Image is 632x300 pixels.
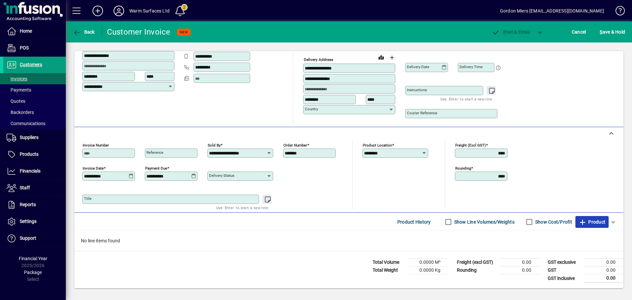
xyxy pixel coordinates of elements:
span: Settings [20,219,37,224]
label: Show Cost/Profit [534,219,572,225]
a: Support [3,230,66,247]
span: POS [20,45,29,50]
span: Customers [20,62,42,67]
td: 0.0000 M³ [409,259,448,266]
button: Add [87,5,108,17]
mat-label: Rounding [455,166,471,171]
mat-label: Order number [283,143,307,148]
span: Financial Year [19,256,47,261]
span: Suppliers [20,135,39,140]
a: Staff [3,180,66,196]
span: Package [24,270,42,275]
td: Freight (excl GST) [454,259,500,266]
span: Financials [20,168,40,174]
span: ave & Hold [600,27,625,37]
span: Home [20,28,32,34]
mat-label: Sold by [208,143,221,148]
mat-label: Payment due [145,166,167,171]
button: Choose address [386,52,397,63]
a: Home [3,23,66,40]
mat-label: Country [305,107,318,111]
span: Invoices [7,76,27,81]
span: Cancel [572,27,586,37]
a: Communications [3,118,66,129]
div: Warm Surfaces Ltd [129,6,170,16]
a: POS [3,40,66,56]
a: View on map [376,52,386,63]
span: Communications [7,121,45,126]
td: 0.00 [500,259,539,266]
a: Invoices [3,73,66,84]
button: Save & Hold [598,26,627,38]
mat-hint: Use 'Enter' to start a new line [440,95,492,103]
mat-label: Invoice number [83,143,109,148]
a: Reports [3,197,66,213]
button: Profile [108,5,129,17]
a: Settings [3,213,66,230]
mat-label: Instructions [407,88,427,92]
app-page-header-button: Back [66,26,102,38]
span: Product History [397,217,431,227]
span: Products [20,151,39,157]
span: Payments [7,87,31,93]
td: Total Volume [369,259,409,266]
td: GST exclusive [544,259,584,266]
span: ost & Email [492,29,530,35]
div: Customer Invoice [107,27,171,37]
span: Quotes [7,98,25,104]
mat-label: Product location [363,143,392,148]
button: Product [575,216,609,228]
mat-label: Freight (excl GST) [455,143,486,148]
mat-label: Delivery date [407,65,429,69]
button: Product History [395,216,434,228]
span: S [600,29,602,35]
td: Total Weight [369,266,409,274]
span: Back [73,29,95,35]
button: Post & Email [488,26,533,38]
mat-label: Delivery time [460,65,483,69]
td: GST [544,266,584,274]
mat-label: Reference [146,150,163,155]
td: GST inclusive [544,274,584,283]
mat-label: Delivery status [209,173,234,178]
mat-label: Title [84,196,92,201]
td: 0.00 [584,266,623,274]
button: Back [71,26,96,38]
label: Show Line Volumes/Weights [453,219,514,225]
a: Products [3,146,66,163]
span: NEW [180,30,188,34]
a: Quotes [3,95,66,107]
div: Gordon Miers [EMAIL_ADDRESS][DOMAIN_NAME] [500,6,604,16]
td: 0.00 [584,274,623,283]
span: Backorders [7,110,34,115]
mat-label: Courier Reference [407,111,437,115]
span: Staff [20,185,30,190]
a: Suppliers [3,129,66,146]
a: Knowledge Base [611,1,624,23]
span: Product [579,217,605,227]
a: Backorders [3,107,66,118]
div: No line items found [74,231,623,251]
a: Payments [3,84,66,95]
a: Financials [3,163,66,179]
span: Support [20,235,36,241]
td: 0.00 [584,259,623,266]
button: Cancel [570,26,588,38]
mat-label: Invoice date [83,166,104,171]
td: Rounding [454,266,500,274]
td: 0.00 [500,266,539,274]
mat-hint: Use 'Enter' to start a new line [216,204,268,211]
span: Reports [20,202,36,207]
span: P [503,29,506,35]
td: 0.0000 Kg [409,266,448,274]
